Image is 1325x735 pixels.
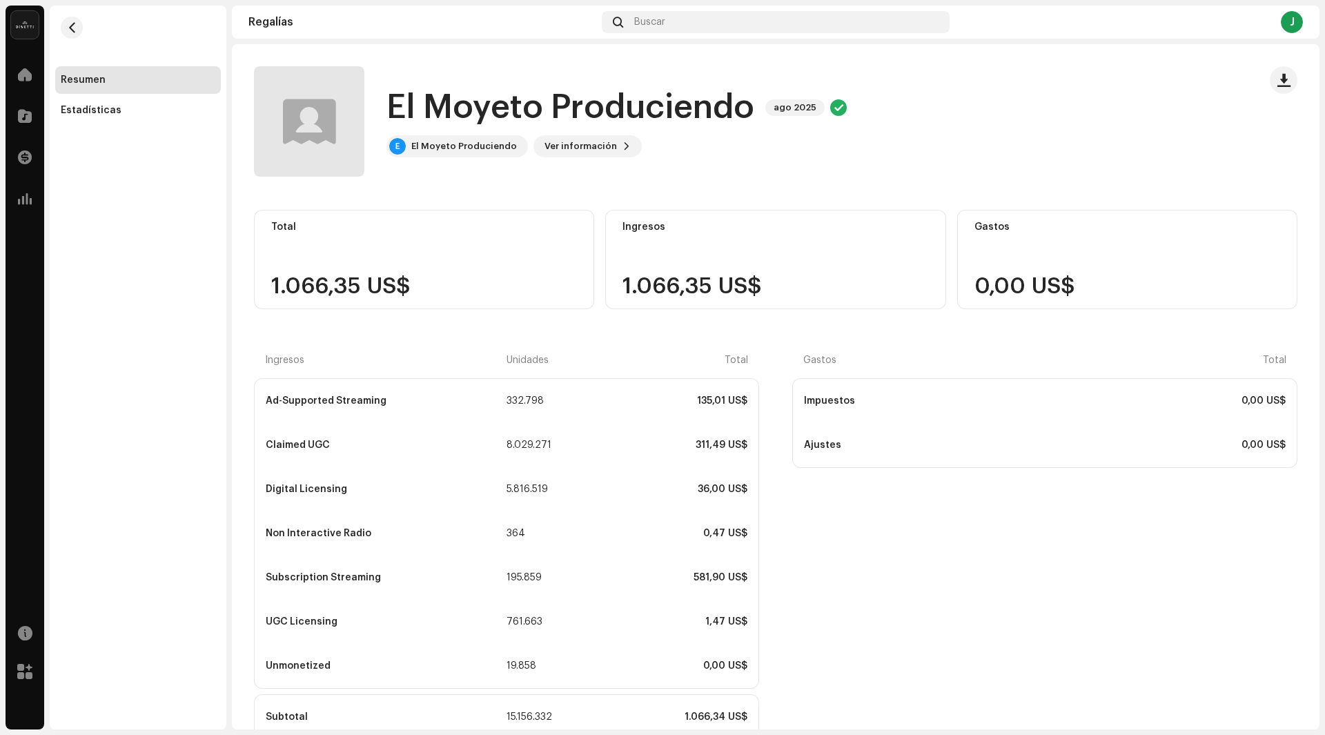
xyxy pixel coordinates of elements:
[605,210,945,309] re-o-card-value: Ingresos
[507,712,554,723] div: 15.156.332
[557,712,747,723] div: 1.066,34 US$
[557,355,748,366] div: Total
[271,222,577,233] div: Total
[55,66,221,94] re-m-nav-item: Resumen
[557,528,747,539] div: 0,47 US$
[266,484,504,495] div: Digital Licensing
[622,222,928,233] div: Ingresos
[266,440,504,451] div: Claimed UGC
[957,210,1297,309] re-o-card-value: Gastos
[266,712,504,723] div: Subtotal
[266,572,504,583] div: Subscription Streaming
[1046,355,1286,366] div: Total
[11,11,39,39] img: 02a7c2d3-3c89-4098-b12f-2ff2945c95ee
[55,97,221,124] re-m-nav-item: Estadísticas
[765,99,825,116] span: ago 2025
[254,210,594,309] re-o-card-value: Total
[61,75,106,86] div: Resumen
[557,484,747,495] div: 36,00 US$
[1281,11,1303,33] div: J
[507,440,554,451] div: 8.029.271
[557,616,747,627] div: 1,47 US$
[507,660,554,672] div: 19.858
[266,395,504,406] div: Ad-Supported Streaming
[507,355,554,366] div: Unidades
[634,17,665,28] span: Buscar
[507,616,554,627] div: 761.663
[803,355,1043,366] div: Gastos
[61,105,121,116] div: Estadísticas
[266,660,504,672] div: Unmonetized
[557,660,747,672] div: 0,00 US$
[974,222,1280,233] div: Gastos
[557,395,747,406] div: 135,01 US$
[386,86,754,130] h1: El Moyeto Produciendo
[507,395,554,406] div: 332.798
[557,440,747,451] div: 311,49 US$
[411,141,517,152] div: El Moyeto Produciendo
[248,17,596,28] div: Regalías
[1046,440,1286,451] div: 0,00 US$
[266,528,504,539] div: Non Interactive Radio
[507,572,554,583] div: 195.859
[557,572,747,583] div: 581,90 US$
[266,616,504,627] div: UGC Licensing
[389,138,406,155] div: E
[265,355,504,366] div: Ingresos
[533,135,642,157] button: Ver información
[507,528,554,539] div: 364
[804,395,1043,406] div: Impuestos
[1046,395,1286,406] div: 0,00 US$
[507,484,554,495] div: 5.816.519
[804,440,1043,451] div: Ajustes
[544,133,617,160] span: Ver información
